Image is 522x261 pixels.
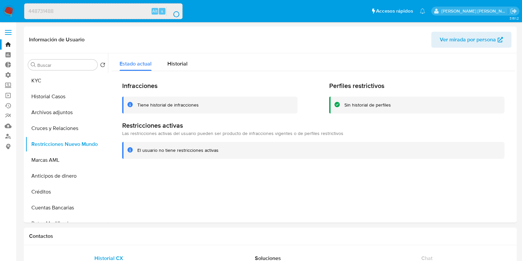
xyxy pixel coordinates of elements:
[31,62,36,67] button: Buscar
[25,89,108,105] button: Historial Casos
[25,184,108,200] button: Créditos
[152,8,157,14] span: Alt
[100,62,105,69] button: Volver al orden por defecto
[25,73,108,89] button: KYC
[441,8,508,14] p: daniela.lagunesrodriguez@mercadolibre.com.mx
[37,62,95,68] input: Buscar
[25,152,108,168] button: Marcas AML
[25,105,108,120] button: Archivos adjuntos
[29,36,85,43] h1: Información de Usuario
[431,32,511,48] button: Ver mirada por persona
[420,8,425,14] a: Notificaciones
[510,8,517,15] a: Salir
[25,120,108,136] button: Cruces y Relaciones
[25,200,108,216] button: Cuentas Bancarias
[24,7,182,16] input: Buscar usuario o caso...
[25,216,108,232] button: Datos Modificados
[29,233,511,239] h1: Contactos
[161,8,163,14] span: s
[25,168,108,184] button: Anticipos de dinero
[25,136,108,152] button: Restricciones Nuevo Mundo
[440,32,496,48] span: Ver mirada por persona
[166,7,180,16] button: search-icon
[376,8,413,15] span: Accesos rápidos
